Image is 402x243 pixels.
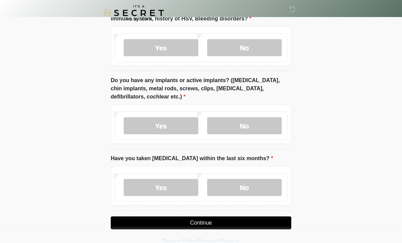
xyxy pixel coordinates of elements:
[124,39,198,56] label: Yes
[111,216,291,229] button: Continue
[124,117,198,134] label: Yes
[111,76,291,101] label: Do you have any implants or active implants? ([MEDICAL_DATA], chin implants, metal rods, screws, ...
[124,179,198,196] label: Yes
[207,117,282,134] label: No
[207,179,282,196] label: No
[111,154,273,163] label: Have you taken [MEDICAL_DATA] within the last six months?
[104,5,164,20] img: It's A Secret Med Spa Logo
[207,39,282,56] label: No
